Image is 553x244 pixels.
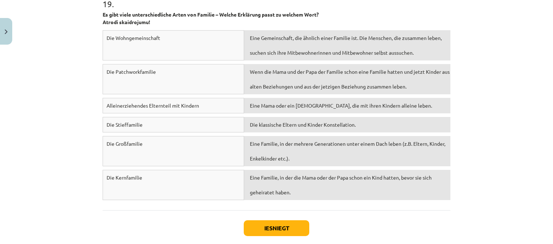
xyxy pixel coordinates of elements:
span: Die Kernfamilie [107,174,142,181]
span: Eine Familie, in der die Mama oder der Papa schon ein Kind hatten, bevor sie sich geheiratet haben. [250,174,432,195]
button: Iesniegt [244,220,309,236]
span: Die Wohngemeinschaft [107,35,160,41]
span: Die Stieffamilie [107,121,143,128]
span: Eine Gemeinschaft, die ähnlich einer Familie ist. Die Menschen, die zusammen leben, suchen sich i... [250,35,442,56]
strong: Es gibt viele unterschiedliche Arten von Familie – Welche Erklärung passt zu welchem Wort? Atrodi... [103,11,319,25]
span: Eine Familie, in der mehrere Generationen unter einem Dach leben (z.B. Eltern, Kinder, Enkelkinde... [250,140,445,162]
span: Alleinerziehendes Elternteil mit Kindern [107,102,199,109]
span: Eine Mama oder ein [DEMOGRAPHIC_DATA], die mit ihren Kindern alleine leben. [250,102,432,109]
span: Die Patchworkfamilie [107,68,156,75]
span: Wenn die Mama und der Papa der Familie schon eine Familie hatten und jetzt Kinder aus alten Bezie... [250,68,450,90]
span: Die klassische Eltern und Kinder Konstellation. [250,121,356,128]
img: icon-close-lesson-0947bae3869378f0d4975bcd49f059093ad1ed9edebbc8119c70593378902aed.svg [5,30,8,34]
span: Die Großfamilie [107,140,143,147]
